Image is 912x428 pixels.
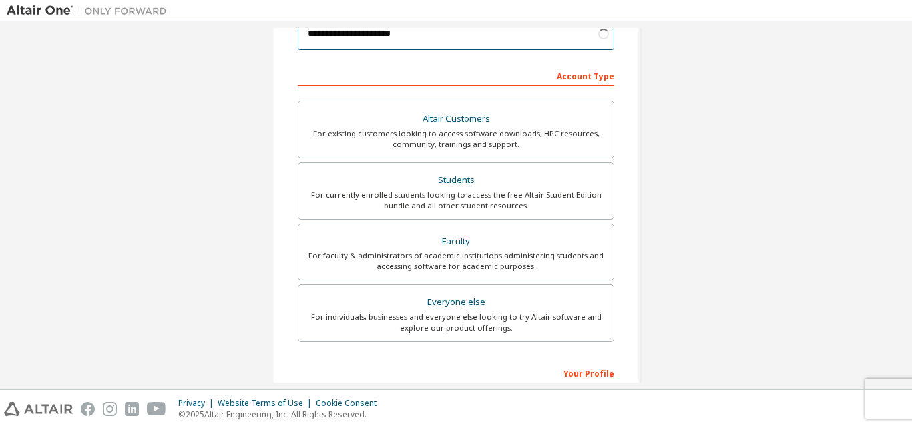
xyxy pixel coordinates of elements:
[306,232,606,251] div: Faculty
[306,293,606,312] div: Everyone else
[306,190,606,211] div: For currently enrolled students looking to access the free Altair Student Edition bundle and all ...
[178,398,218,409] div: Privacy
[298,362,614,383] div: Your Profile
[147,402,166,416] img: youtube.svg
[306,110,606,128] div: Altair Customers
[125,402,139,416] img: linkedin.svg
[218,398,316,409] div: Website Terms of Use
[178,409,385,420] p: © 2025 Altair Engineering, Inc. All Rights Reserved.
[306,128,606,150] div: For existing customers looking to access software downloads, HPC resources, community, trainings ...
[103,402,117,416] img: instagram.svg
[306,250,606,272] div: For faculty & administrators of academic institutions administering students and accessing softwa...
[316,398,385,409] div: Cookie Consent
[306,312,606,333] div: For individuals, businesses and everyone else looking to try Altair software and explore our prod...
[81,402,95,416] img: facebook.svg
[4,402,73,416] img: altair_logo.svg
[298,65,614,86] div: Account Type
[7,4,174,17] img: Altair One
[306,171,606,190] div: Students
